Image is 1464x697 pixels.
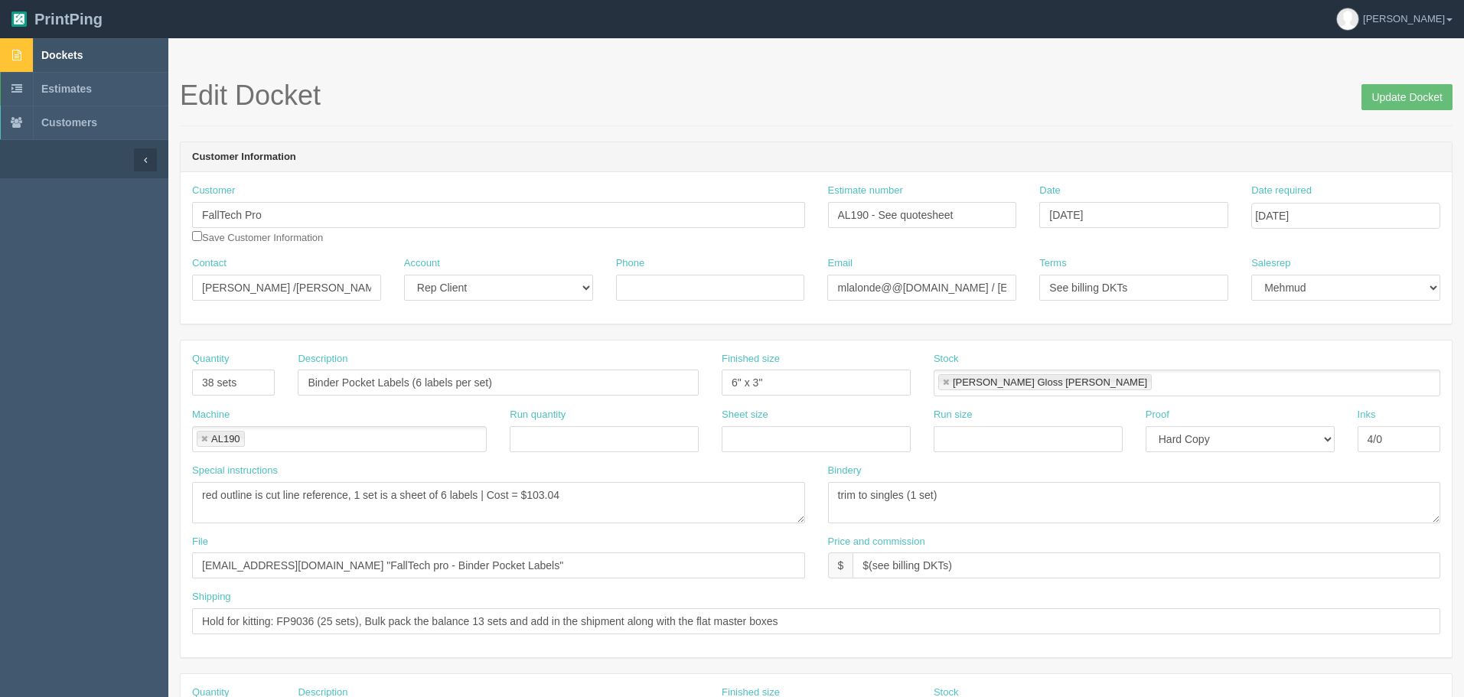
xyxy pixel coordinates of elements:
[828,552,853,578] div: $
[192,184,805,245] div: Save Customer Information
[828,184,903,198] label: Estimate number
[510,408,566,422] label: Run quantity
[934,352,959,366] label: Stock
[828,535,925,549] label: Price and commission
[192,184,235,198] label: Customer
[722,352,780,366] label: Finished size
[192,256,227,271] label: Contact
[827,256,853,271] label: Email
[1251,256,1290,271] label: Salesrep
[11,11,27,27] img: logo-3e63b451c926e2ac314895c53de4908e5d424f24456219fb08d385ab2e579770.png
[1039,184,1060,198] label: Date
[192,590,231,604] label: Shipping
[41,49,83,61] span: Dockets
[1146,408,1169,422] label: Proof
[192,202,805,228] input: Enter customer name
[41,116,97,129] span: Customers
[1039,256,1066,271] label: Terms
[404,256,440,271] label: Account
[828,482,1441,523] textarea: trim to singles (1 set)
[192,535,208,549] label: File
[934,408,973,422] label: Run size
[192,408,230,422] label: Machine
[1337,8,1358,30] img: avatar_default-7531ab5dedf162e01f1e0bb0964e6a185e93c5c22dfe317fb01d7f8cd2b1632c.jpg
[828,464,862,478] label: Bindery
[1361,84,1453,110] input: Update Docket
[616,256,645,271] label: Phone
[192,352,229,366] label: Quantity
[1358,408,1376,422] label: Inks
[722,408,768,422] label: Sheet size
[192,464,278,478] label: Special instructions
[181,142,1452,173] header: Customer Information
[298,352,347,366] label: Description
[953,377,1147,387] div: [PERSON_NAME] Gloss [PERSON_NAME]
[41,83,92,95] span: Estimates
[211,434,240,444] div: AL190
[1251,184,1312,198] label: Date required
[192,482,805,523] textarea: red outline is cut line reference, 1 set is a sheet of 6 labels | Cost = $103.04
[180,80,1453,111] h1: Edit Docket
